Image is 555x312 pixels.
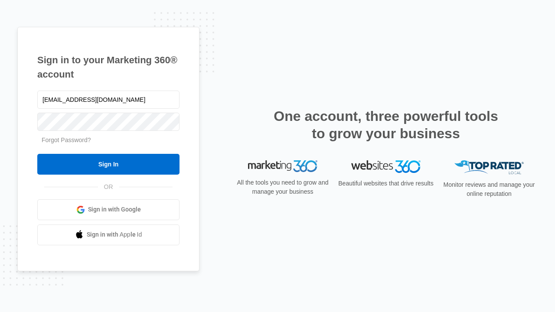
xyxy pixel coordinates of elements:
[37,53,180,81] h1: Sign in to your Marketing 360® account
[234,178,331,196] p: All the tools you need to grow and manage your business
[271,107,501,142] h2: One account, three powerful tools to grow your business
[337,179,434,188] p: Beautiful websites that drive results
[248,160,317,172] img: Marketing 360
[37,224,180,245] a: Sign in with Apple Id
[98,182,119,192] span: OR
[42,136,91,143] a: Forgot Password?
[441,180,538,198] p: Monitor reviews and manage your online reputation
[37,154,180,175] input: Sign In
[37,91,180,109] input: Email
[87,230,142,239] span: Sign in with Apple Id
[37,199,180,220] a: Sign in with Google
[351,160,421,173] img: Websites 360
[454,160,524,175] img: Top Rated Local
[88,205,141,214] span: Sign in with Google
